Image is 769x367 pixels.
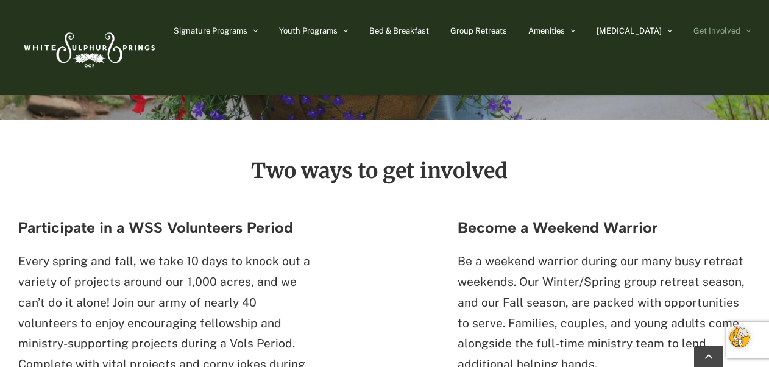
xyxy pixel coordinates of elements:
span: Group Retreats [450,27,507,35]
h3: Participate in a WSS Volunteers Period [18,219,311,236]
span: [MEDICAL_DATA] [597,27,662,35]
h3: Become a Weekend Warrior [458,219,751,236]
img: White Sulphur Springs Logo [18,19,158,76]
h2: Two ways to get involved [18,160,741,182]
span: Bed & Breakfast [369,27,429,35]
span: Youth Programs [279,27,338,35]
span: Signature Programs [174,27,247,35]
span: Amenities [528,27,565,35]
span: Get Involved [693,27,740,35]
